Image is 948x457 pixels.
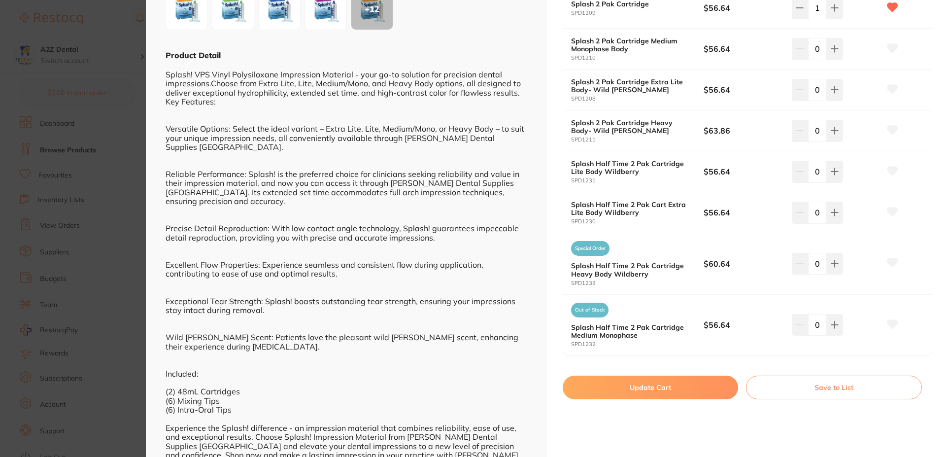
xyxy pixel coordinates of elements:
[704,319,783,330] b: $56.64
[571,55,704,61] small: SPD1210
[571,119,690,135] b: Splash 2 Pak Cartridge Heavy Body- Wild [PERSON_NAME]
[571,303,609,317] span: Out of Stock
[571,323,690,339] b: Splash Half Time 2 Pak Cartridge Medium Monophase
[704,258,783,269] b: $60.64
[704,166,783,177] b: $56.64
[571,177,704,184] small: SPD1231
[571,160,690,176] b: Splash Half Time 2 Pak Cartridge Lite Body Wildberry
[746,376,922,399] button: Save to List
[571,341,704,348] small: SPD1232
[571,218,704,225] small: SPD1230
[571,201,690,216] b: Splash Half Time 2 Pak Cart Extra Lite Body Wildberry
[704,43,783,54] b: $56.64
[571,96,704,102] small: SPD1208
[704,125,783,136] b: $63.86
[704,207,783,218] b: $56.64
[571,241,609,256] span: Special Order
[571,10,704,16] small: SPD1209
[704,2,783,13] b: $56.64
[563,376,738,399] button: Update Cart
[571,137,704,143] small: SPD1211
[166,50,221,60] b: Product Detail
[704,84,783,95] b: $56.64
[571,262,690,278] b: Splash Half Time 2 Pak Cartridge Heavy Body Wildberry
[571,78,690,94] b: Splash 2 Pak Cartridge Extra Lite Body- Wild [PERSON_NAME]
[571,280,704,286] small: SPD1233
[571,37,690,53] b: Splash 2 Pak Cartridge Medium Monophase Body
